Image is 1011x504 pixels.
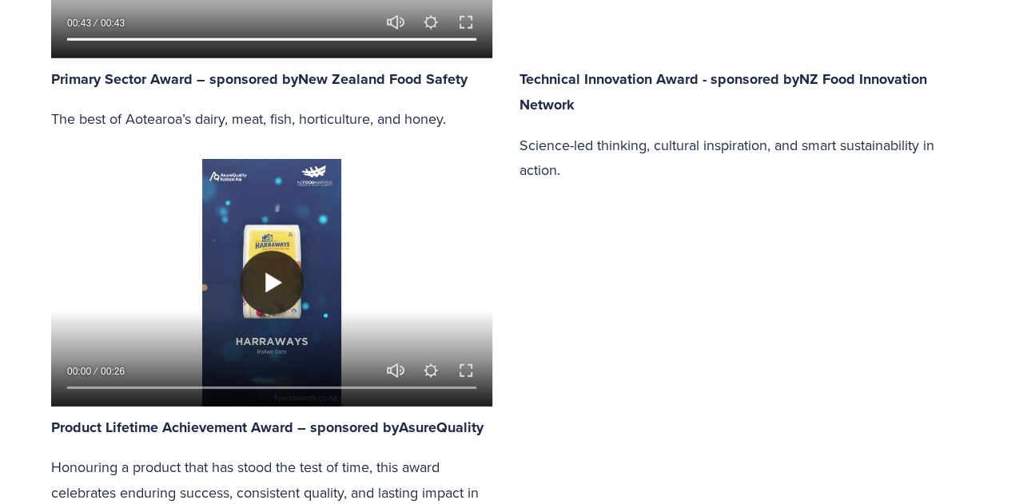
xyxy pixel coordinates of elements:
[67,34,476,46] input: Seek
[298,69,468,89] a: New Zealand Food Safety
[519,69,799,89] strong: Technical Innovation Award - sponsored by
[519,69,931,115] a: NZ Food Innovation Network
[51,106,492,132] p: The best of Aotearoa’s dairy, meat, fish, horticulture, and honey.
[51,417,399,438] strong: Product Lifetime Achievement Award – sponsored by
[240,251,304,315] button: Play
[399,417,484,438] strong: AsureQuality
[95,363,129,379] div: Duration
[519,133,961,183] p: Science-led thinking, cultural inspiration, and smart sustainability in action.
[67,15,95,31] div: Current time
[399,417,484,437] a: AsureQuality
[67,383,476,394] input: Seek
[95,15,129,31] div: Duration
[51,69,298,89] strong: Primary Sector Award – sponsored by
[67,363,95,379] div: Current time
